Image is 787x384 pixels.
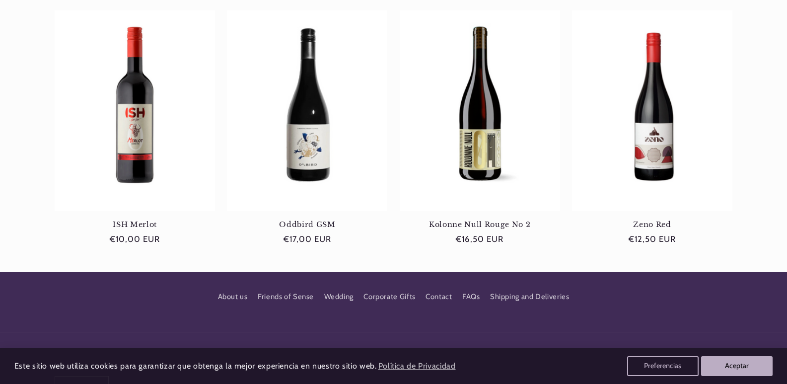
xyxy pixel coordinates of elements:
[572,220,732,229] a: Zeno Red
[258,288,314,306] a: Friends of Sense
[462,288,480,306] a: FAQs
[376,358,457,375] a: Política de Privacidad (opens in a new tab)
[400,220,560,229] a: Kolonne Null Rouge No 2
[55,220,215,229] a: ISH Merlot
[627,356,699,376] button: Preferencias
[701,356,773,376] button: Aceptar
[363,288,415,306] a: Corporate Gifts
[14,361,377,371] span: Este sitio web utiliza cookies para garantizar que obtenga la mejor experiencia en nuestro sitio ...
[227,220,387,229] a: Oddbird GSM
[324,288,354,306] a: Wedding
[426,288,452,306] a: Contact
[490,288,570,306] a: Shipping and Deliveries
[218,291,248,306] a: About us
